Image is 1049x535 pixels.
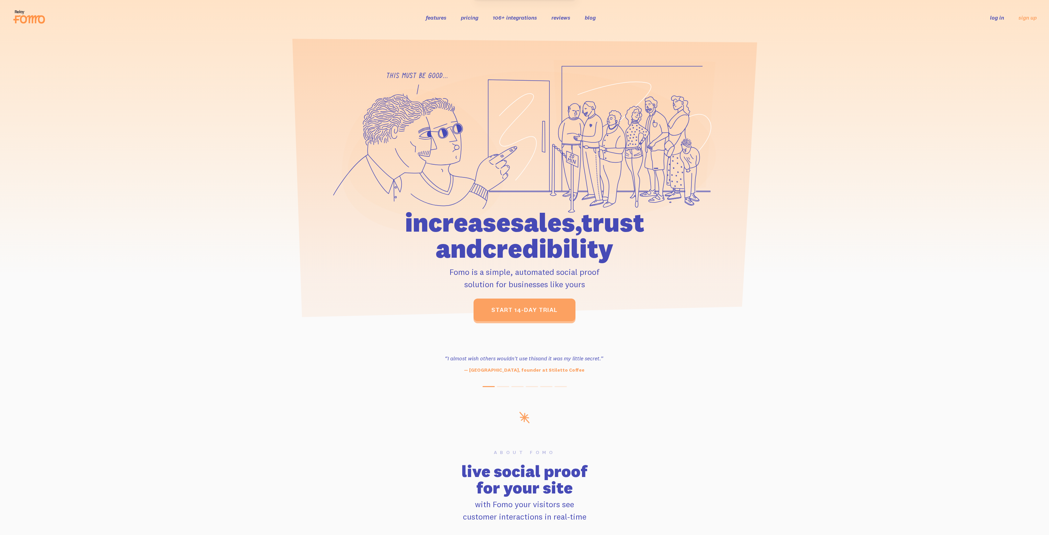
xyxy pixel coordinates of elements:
[366,209,684,261] h1: increase sales, trust and credibility
[551,14,570,21] a: reviews
[493,14,537,21] a: 106+ integrations
[461,14,478,21] a: pricing
[309,463,740,496] h2: live social proof for your site
[426,14,446,21] a: features
[1018,14,1037,21] a: sign up
[990,14,1004,21] a: log in
[430,354,618,362] h3: “I almost wish others wouldn't use this and it was my little secret.”
[309,498,740,523] p: with Fomo your visitors see customer interactions in real-time
[585,14,596,21] a: blog
[309,450,740,455] h6: About Fomo
[474,299,575,321] a: start 14-day trial
[430,367,618,374] p: — [GEOGRAPHIC_DATA], founder at Stiletto Coffee
[366,266,684,290] p: Fomo is a simple, automated social proof solution for businesses like yours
